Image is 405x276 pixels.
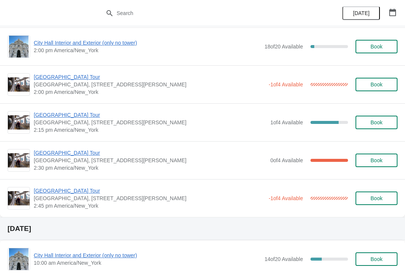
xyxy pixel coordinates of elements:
button: Book [355,154,397,167]
img: City Hall Tower Tour | City Hall Visitor Center, 1400 John F Kennedy Boulevard Suite 121, Philade... [8,115,30,130]
span: [GEOGRAPHIC_DATA], [STREET_ADDRESS][PERSON_NAME] [34,195,265,202]
span: Book [370,157,382,163]
span: 2:30 pm America/New_York [34,164,267,172]
span: 18 of 20 Available [264,44,303,50]
span: Book [370,81,382,87]
span: City Hall Interior and Exterior (only no tower) [34,39,261,47]
h2: [DATE] [7,225,397,232]
span: [GEOGRAPHIC_DATA] Tour [34,187,265,195]
button: Book [355,252,397,266]
span: [GEOGRAPHIC_DATA], [STREET_ADDRESS][PERSON_NAME] [34,81,265,88]
button: Book [355,192,397,205]
span: 0 of 4 Available [270,157,303,163]
img: City Hall Tower Tour | City Hall Visitor Center, 1400 John F Kennedy Boulevard Suite 121, Philade... [8,153,30,168]
span: 2:00 pm America/New_York [34,47,261,54]
span: [GEOGRAPHIC_DATA] Tour [34,111,267,119]
img: City Hall Interior and Exterior (only no tower) | | 10:00 am America/New_York [9,248,29,270]
span: 1 of 4 Available [270,119,303,125]
span: 2:15 pm America/New_York [34,126,267,134]
button: Book [355,78,397,91]
span: Book [370,195,382,201]
button: Book [355,40,397,53]
span: 14 of 20 Available [264,256,303,262]
img: City Hall Tower Tour | City Hall Visitor Center, 1400 John F Kennedy Boulevard Suite 121, Philade... [8,77,30,92]
span: [GEOGRAPHIC_DATA] Tour [34,73,265,81]
input: Search [116,6,304,20]
span: City Hall Interior and Exterior (only no tower) [34,252,261,259]
span: -1 of 4 Available [268,195,303,201]
span: [GEOGRAPHIC_DATA], [STREET_ADDRESS][PERSON_NAME] [34,157,267,164]
span: 2:45 pm America/New_York [34,202,265,210]
span: Book [370,256,382,262]
span: [DATE] [353,10,369,16]
span: 2:00 pm America/New_York [34,88,265,96]
span: Book [370,119,382,125]
span: -1 of 4 Available [268,81,303,87]
span: [GEOGRAPHIC_DATA] Tour [34,149,267,157]
img: City Hall Interior and Exterior (only no tower) | | 2:00 pm America/New_York [9,36,29,57]
button: Book [355,116,397,129]
span: 10:00 am America/New_York [34,259,261,267]
span: [GEOGRAPHIC_DATA], [STREET_ADDRESS][PERSON_NAME] [34,119,267,126]
span: Book [370,44,382,50]
img: City Hall Tower Tour | City Hall Visitor Center, 1400 John F Kennedy Boulevard Suite 121, Philade... [8,191,30,206]
button: [DATE] [342,6,380,20]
